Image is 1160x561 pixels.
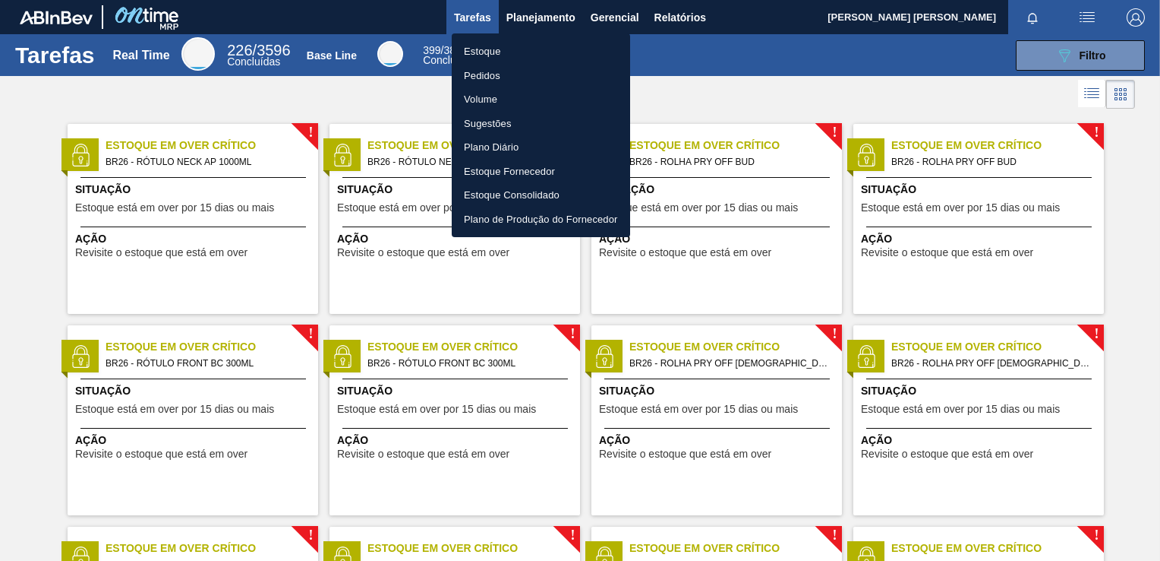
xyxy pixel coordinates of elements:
[452,112,630,136] a: Sugestões
[452,208,630,232] a: Plano de Produção do Fornecedor
[452,87,630,112] a: Volume
[452,135,630,160] a: Plano Diário
[452,40,630,64] a: Estoque
[452,160,630,184] a: Estoque Fornecedor
[452,183,630,208] a: Estoque Consolidado
[452,64,630,88] a: Pedidos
